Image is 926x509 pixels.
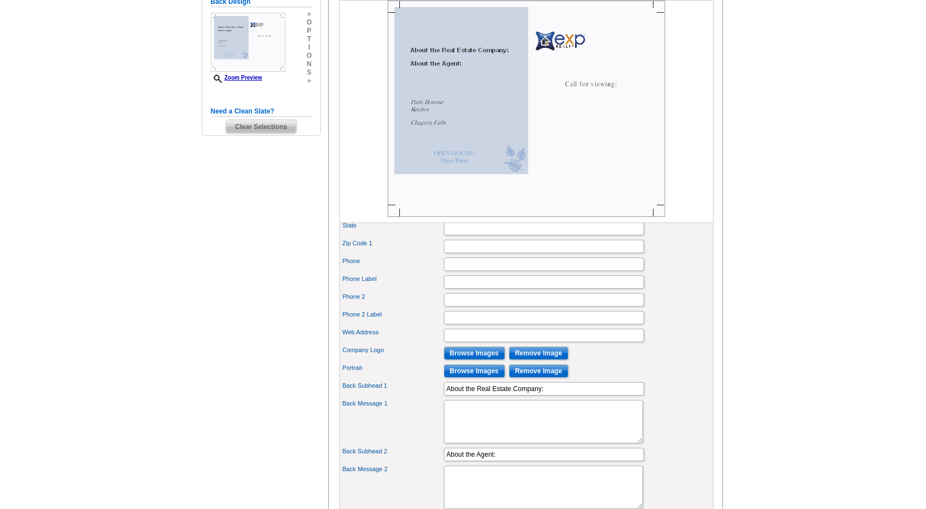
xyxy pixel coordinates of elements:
[211,13,285,72] img: Z18891458_00001_2.jpg
[306,60,311,68] span: n
[444,364,505,378] input: Browse Images
[343,256,443,266] label: Phone
[343,239,443,248] label: Zip Code 1
[306,35,311,43] span: t
[211,106,312,117] h5: Need a Clean Slate?
[343,363,443,373] label: Portrait
[343,292,443,302] label: Phone 2
[343,328,443,337] label: Web Address
[343,345,443,355] label: Company Logo
[343,381,443,391] label: Back Subhead 1
[343,399,443,408] label: Back Message 1
[306,77,311,85] span: »
[343,221,443,230] label: State
[306,68,311,77] span: s
[509,364,568,378] input: Remove Image
[306,52,311,60] span: o
[343,464,443,474] label: Back Message 2
[343,274,443,284] label: Phone Label
[704,250,926,509] iframe: LiveChat chat widget
[343,310,443,319] label: Phone 2 Label
[306,10,311,18] span: »
[226,120,296,134] span: Clear Selections
[211,75,263,81] a: Zoom Preview
[444,347,505,360] input: Browse Images
[306,43,311,52] span: i
[343,447,443,456] label: Back Subhead 2
[306,18,311,27] span: o
[388,1,665,217] img: Z18891458_00001_2.jpg
[509,347,568,360] input: Remove Image
[306,27,311,35] span: p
